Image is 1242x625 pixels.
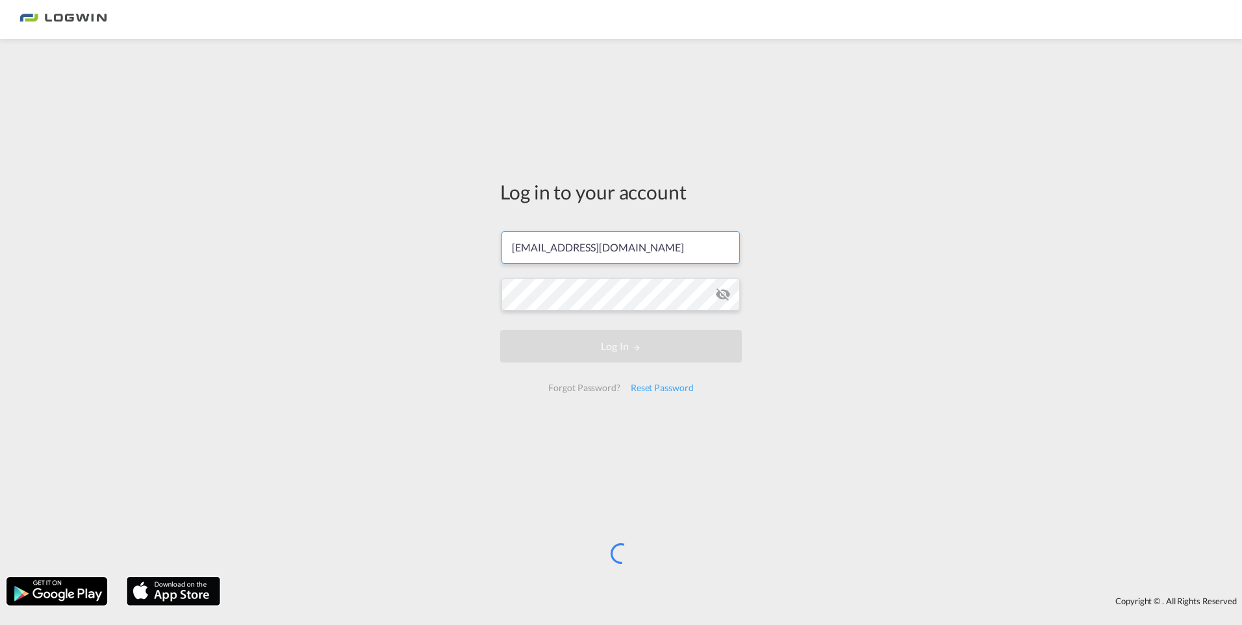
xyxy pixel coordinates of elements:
[500,330,742,363] button: LOGIN
[500,178,742,205] div: Log in to your account
[227,590,1242,612] div: Copyright © . All Rights Reserved
[125,576,222,607] img: apple.png
[501,231,740,264] input: Enter email/phone number
[19,5,107,34] img: bc73a0e0d8c111efacd525e4c8ad7d32.png
[5,576,108,607] img: google.png
[543,376,625,400] div: Forgot Password?
[715,287,731,302] md-icon: icon-eye-off
[626,376,699,400] div: Reset Password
